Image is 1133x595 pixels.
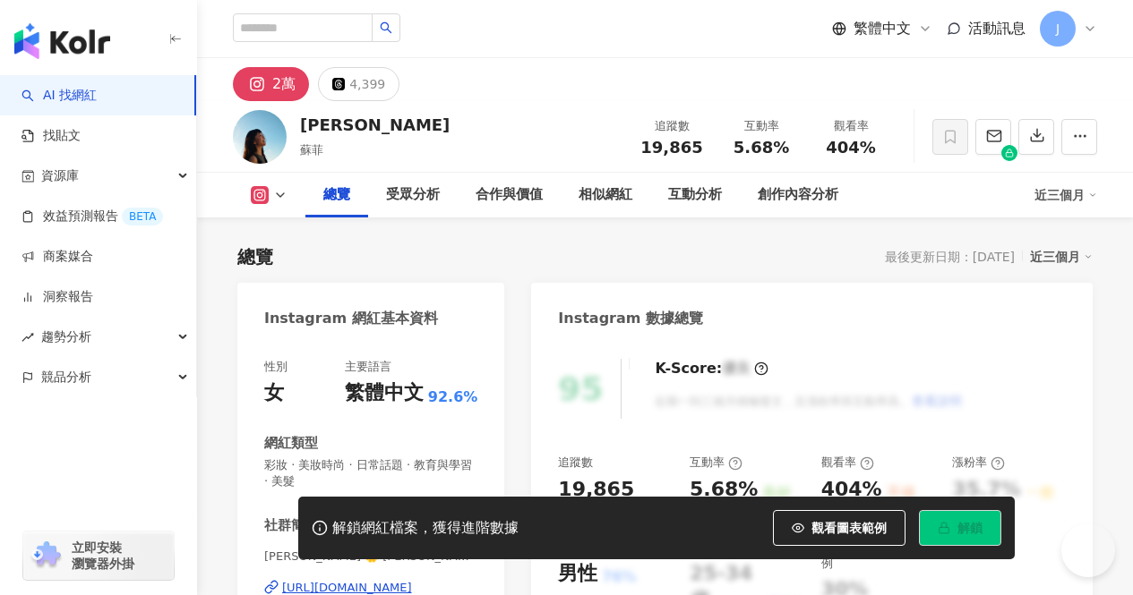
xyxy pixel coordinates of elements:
a: chrome extension立即安裝 瀏覽器外掛 [23,531,174,580]
span: 活動訊息 [968,20,1026,37]
span: 蘇菲 [300,143,323,157]
span: 404% [826,139,876,157]
div: 近三個月 [1034,181,1097,209]
div: 2萬 [272,72,296,97]
img: chrome extension [29,541,64,570]
a: 洞察報告 [21,288,93,306]
div: 網紅類型 [264,434,318,453]
span: 立即安裝 瀏覽器外掛 [72,540,134,572]
div: 最後更新日期：[DATE] [885,250,1015,264]
div: 追蹤數 [638,117,706,135]
div: 4,399 [349,72,385,97]
button: 觀看圖表範例 [773,510,906,546]
div: 相似網紅 [579,184,632,206]
span: 觀看圖表範例 [811,521,887,535]
span: 彩妝 · 美妝時尚 · 日常話題 · 教育與學習 · 美髮 [264,457,477,489]
div: 總覽 [323,184,350,206]
div: 近三個月 [1030,245,1093,268]
img: KOL Avatar [233,110,287,164]
div: K-Score : [655,359,768,378]
div: 互動率 [727,117,795,135]
span: 5.68% [734,139,789,157]
div: 404% [821,476,882,504]
button: 2萬 [233,67,309,101]
a: 商案媒合 [21,248,93,266]
span: 趨勢分析 [41,317,91,357]
div: 5.68% [690,476,758,504]
span: J [1056,19,1060,38]
div: 主要語言 [345,359,391,375]
span: 92.6% [428,387,478,407]
div: 女 [264,379,284,407]
div: 受眾分析 [386,184,440,206]
div: 互動分析 [668,184,722,206]
span: 競品分析 [41,357,91,397]
div: 男性 [558,560,597,588]
span: rise [21,331,34,344]
div: Instagram 網紅基本資料 [264,309,438,328]
div: 追蹤數 [558,455,593,471]
button: 解鎖 [919,510,1001,546]
span: search [380,21,392,34]
span: 19,865 [640,138,702,157]
a: 效益預測報告BETA [21,208,163,225]
div: 創作內容分析 [758,184,838,206]
button: 4,399 [318,67,399,101]
div: 解鎖網紅檔案，獲得進階數據 [332,519,519,538]
div: 觀看率 [817,117,885,135]
div: 繁體中文 [345,379,424,407]
div: Instagram 數據總覽 [558,309,703,328]
div: 合作與價值 [476,184,543,206]
div: 觀看率 [821,455,874,471]
a: searchAI 找網紅 [21,87,97,105]
div: 互動率 [690,455,742,471]
div: 總覽 [237,244,273,269]
div: [PERSON_NAME] [300,114,450,136]
div: 性別 [264,359,288,375]
div: 漲粉率 [952,455,1005,471]
span: 資源庫 [41,156,79,196]
div: 19,865 [558,476,634,504]
a: 找貼文 [21,127,81,145]
span: 繁體中文 [854,19,911,38]
img: logo [14,23,110,59]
